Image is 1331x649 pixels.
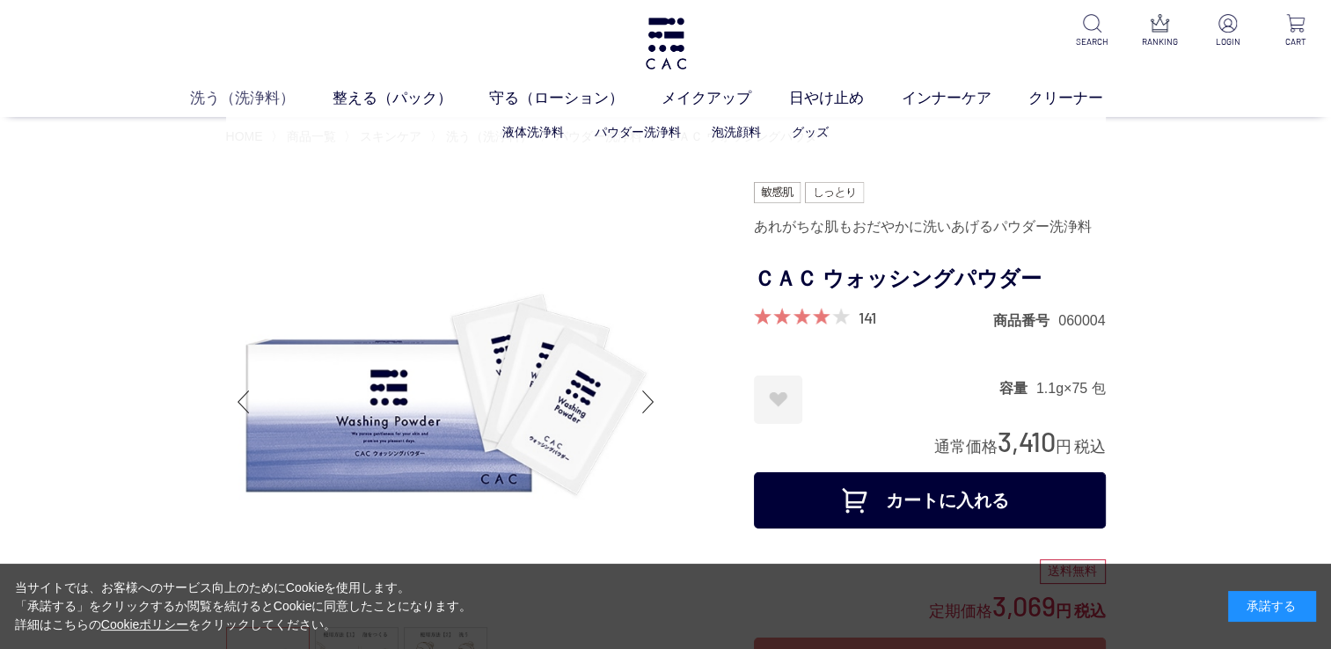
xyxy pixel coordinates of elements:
[1056,438,1071,456] span: 円
[1228,591,1316,622] div: 承諾する
[754,472,1106,529] button: カートに入れる
[226,367,261,437] div: Previous slide
[1058,311,1105,330] dd: 060004
[1138,14,1181,48] a: RANKING
[643,18,689,69] img: logo
[934,438,998,456] span: 通常価格
[754,259,1106,299] h1: ＣＡＣ ウォッシングパウダー
[1074,438,1106,456] span: 税込
[993,311,1058,330] dt: 商品番号
[859,308,876,327] a: 141
[502,125,564,139] a: 液体洗浄料
[998,425,1056,457] span: 3,410
[1071,35,1114,48] p: SEARCH
[226,182,666,622] img: ＣＡＣ ウォッシングパウダー
[789,87,902,110] a: 日やけ止め
[489,87,662,110] a: 守る（ローション）
[805,182,863,203] img: しっとり
[1138,35,1181,48] p: RANKING
[1274,35,1317,48] p: CART
[754,212,1106,242] div: あれがちな肌もおだやかに洗いあげるパウダー洗浄料
[333,87,490,110] a: 整える（パック）
[1206,35,1249,48] p: LOGIN
[712,125,761,139] a: 泡洗顔料
[754,182,801,203] img: 敏感肌
[1040,559,1106,584] div: 送料無料
[1036,379,1106,397] dd: 1.1g×75 包
[662,87,789,110] a: メイクアップ
[1206,14,1249,48] a: LOGIN
[101,617,189,631] a: Cookieポリシー
[754,376,802,424] a: お気に入りに登録する
[595,125,681,139] a: パウダー洗浄料
[902,87,1029,110] a: インナーケア
[15,579,472,634] div: 当サイトでは、お客様へのサービス向上のためにCookieを使用します。 「承諾する」をクリックするか閲覧を続けるとCookieに同意したことになります。 詳細はこちらの をクリックしてください。
[792,125,829,139] a: グッズ
[631,367,666,437] div: Next slide
[1071,14,1114,48] a: SEARCH
[1274,14,1317,48] a: CART
[190,87,333,110] a: 洗う（洗浄料）
[1028,87,1141,110] a: クリーナー
[999,379,1036,397] dt: 容量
